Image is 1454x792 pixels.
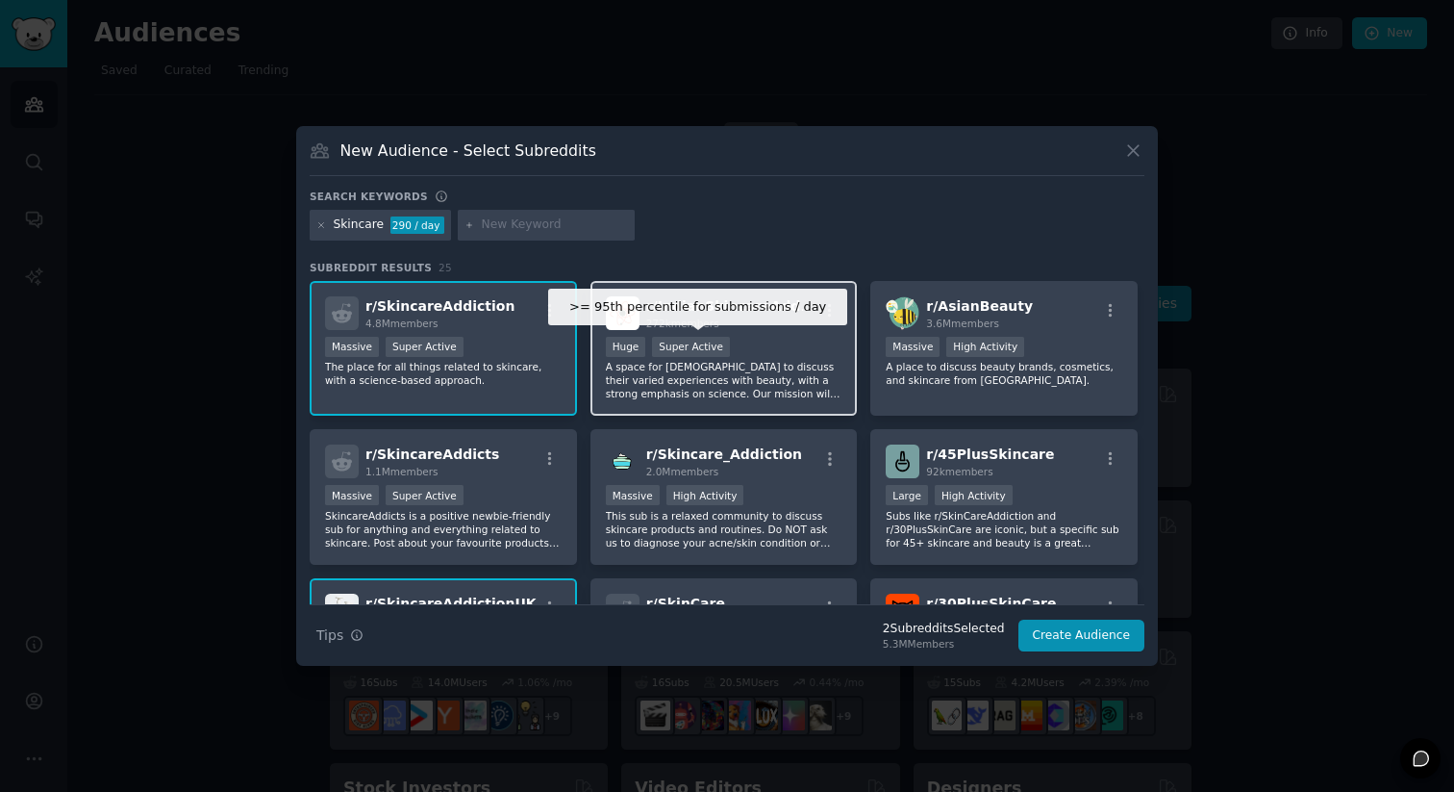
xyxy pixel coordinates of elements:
h3: New Audience - Select Subreddits [340,141,596,161]
p: This sub is a relaxed community to discuss skincare products and routines. Do NOT ask us to diagn... [606,509,842,549]
span: 4.8M members [365,318,439,329]
span: 272k members [646,318,719,329]
img: SkincareAddictionUK [325,594,359,627]
div: Skincare [334,217,385,234]
div: High Activity [666,485,744,505]
p: A space for [DEMOGRAPHIC_DATA] to discuss their varied experiences with beauty, with a strong emp... [606,360,842,400]
p: A place to discuss beauty brands, cosmetics, and skincare from [GEOGRAPHIC_DATA]. [886,360,1122,387]
div: 290 / day [390,217,444,234]
div: Massive [325,485,379,505]
input: New Keyword [482,217,628,234]
div: Massive [606,485,660,505]
span: 92k members [926,466,992,477]
div: High Activity [946,337,1024,357]
img: Skincare_Addiction [606,445,639,478]
span: Tips [316,626,343,646]
span: 25 [439,262,452,273]
img: 45PlusSkincare [886,445,919,478]
span: r/ IndianSkincareAddicts [646,298,828,314]
img: AsianBeauty [886,296,919,330]
span: r/ 45PlusSkincare [926,447,1054,462]
div: Super Active [386,485,464,505]
p: The place for all things related to skincare, with a science-based approach. [325,360,562,387]
div: Huge [606,337,646,357]
span: r/ SkincareAddiction [365,298,514,314]
button: Create Audience [1018,620,1145,652]
span: r/ SkincareAddicts [365,447,499,462]
button: Tips [310,619,370,652]
div: Super Active [386,337,464,357]
p: Subs like r/SkinCareAddiction and r/30PlusSkinCare are iconic, but a specific sub for 45+ skincar... [886,509,1122,549]
h3: Search keywords [310,190,428,203]
div: High Activity [935,485,1013,505]
div: Massive [886,337,940,357]
span: r/ 30PlusSkinCare [926,596,1056,611]
span: Subreddit Results [310,261,432,274]
span: 2.0M members [646,466,719,477]
img: IndianSkincareAddicts [606,296,639,330]
div: 2 Subreddit s Selected [883,621,1005,638]
span: r/ Skincare_Addiction [646,447,802,462]
span: r/ SkincareAddictionUK [365,596,537,611]
div: Super Active [652,337,730,357]
div: 5.3M Members [883,637,1005,651]
div: Large [886,485,928,505]
span: 1.1M members [365,466,439,477]
span: r/ AsianBeauty [926,298,1033,314]
div: Massive [325,337,379,357]
p: SkincareAddicts is a positive newbie-friendly sub for anything and everything related to skincare... [325,509,562,549]
img: 30PlusSkinCare [886,594,919,627]
span: 3.6M members [926,318,999,329]
span: r/ SkinCare [646,596,725,611]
